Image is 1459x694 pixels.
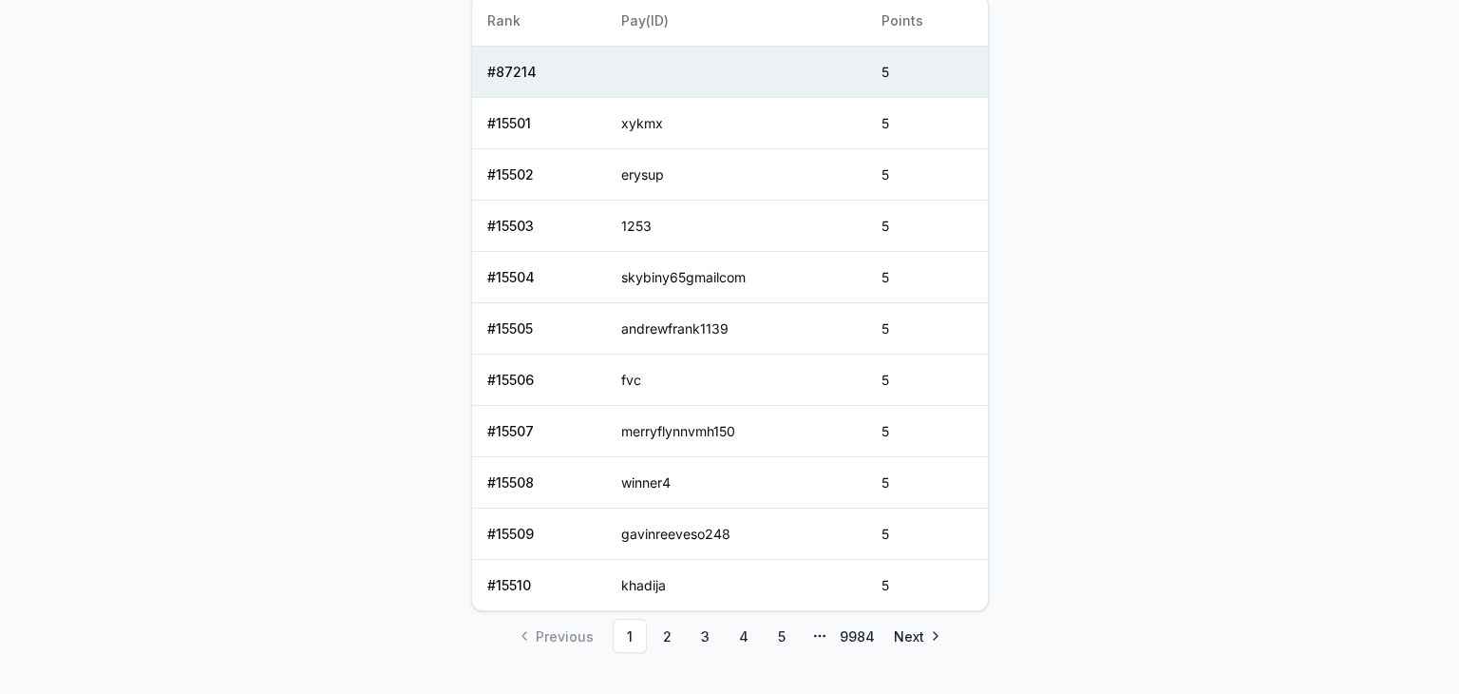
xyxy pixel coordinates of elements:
[866,201,988,252] td: 5
[613,619,647,653] a: 1
[606,98,866,149] td: xykmx
[879,619,953,653] a: Go to next page
[866,560,988,611] td: 5
[841,619,875,653] a: 9984
[606,252,866,303] td: skybiny65gmailcom
[606,509,866,560] td: gavinreeveso248
[606,406,866,457] td: merryflynnvmh150
[866,149,988,201] td: 5
[606,201,866,252] td: 1253
[866,303,988,355] td: 5
[472,406,606,457] td: # 15507
[606,560,866,611] td: khadija
[765,619,799,653] a: 5
[472,457,606,509] td: # 15508
[472,47,606,98] td: # 87214
[472,149,606,201] td: # 15502
[472,303,606,355] td: # 15505
[689,619,723,653] a: 3
[472,201,606,252] td: # 15503
[651,619,685,653] a: 2
[472,509,606,560] td: # 15509
[866,406,988,457] td: 5
[866,355,988,406] td: 5
[606,457,866,509] td: winner4
[606,355,866,406] td: fvc
[866,98,988,149] td: 5
[727,619,761,653] a: 4
[894,627,924,646] span: Next
[472,560,606,611] td: # 15510
[472,355,606,406] td: # 15506
[606,303,866,355] td: andrewfrank1139
[866,252,988,303] td: 5
[606,149,866,201] td: erysup
[866,457,988,509] td: 5
[866,47,988,98] td: 5
[866,509,988,560] td: 5
[472,252,606,303] td: # 15504
[471,619,989,653] nav: pagination
[472,98,606,149] td: # 15501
